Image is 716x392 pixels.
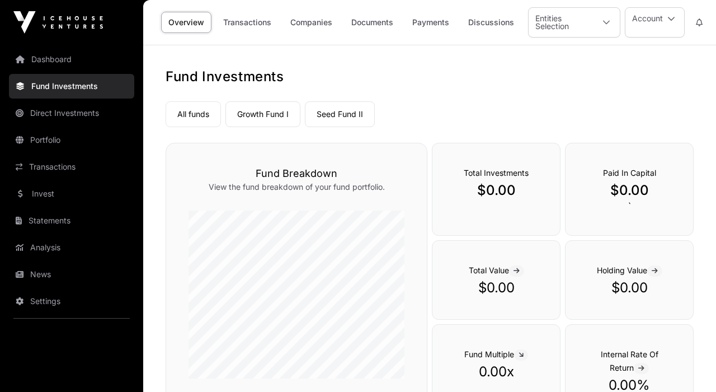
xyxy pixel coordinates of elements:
a: Companies [283,12,340,33]
a: Invest [9,181,134,206]
p: $0.00 [455,181,538,199]
div: Entities Selection [529,8,593,37]
button: Account [625,7,685,38]
a: Documents [344,12,401,33]
img: Icehouse Ventures Logo [13,11,103,34]
span: Holding Value [597,265,662,275]
a: Overview [161,12,211,33]
p: 0.00x [455,363,538,381]
a: Transactions [9,155,134,179]
a: Settings [9,289,134,314]
a: Direct Investments [9,101,134,125]
a: Discussions [461,12,521,33]
a: All funds [166,101,221,127]
p: $0.00 [588,279,671,297]
a: Fund Investments [9,74,134,99]
a: Seed Fund II [305,101,375,127]
a: Statements [9,208,134,233]
a: Growth Fund I [225,101,300,127]
iframe: Chat Widget [660,338,716,392]
h3: Fund Breakdown [189,166,404,181]
a: Payments [405,12,456,33]
a: Dashboard [9,47,134,72]
div: ` [565,143,694,236]
a: Portfolio [9,128,134,152]
a: Transactions [216,12,279,33]
a: News [9,262,134,287]
span: Paid In Capital [603,168,656,178]
p: $0.00 [455,279,538,297]
span: Total Value [469,265,524,275]
span: Total Investments [464,168,529,178]
p: $0.00 [588,181,671,199]
a: Analysis [9,235,134,260]
span: Fund Multiple [464,349,528,359]
p: View the fund breakdown of your fund portfolio. [189,181,404,193]
h1: Fund Investments [166,68,694,86]
span: Internal Rate Of Return [601,349,658,372]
